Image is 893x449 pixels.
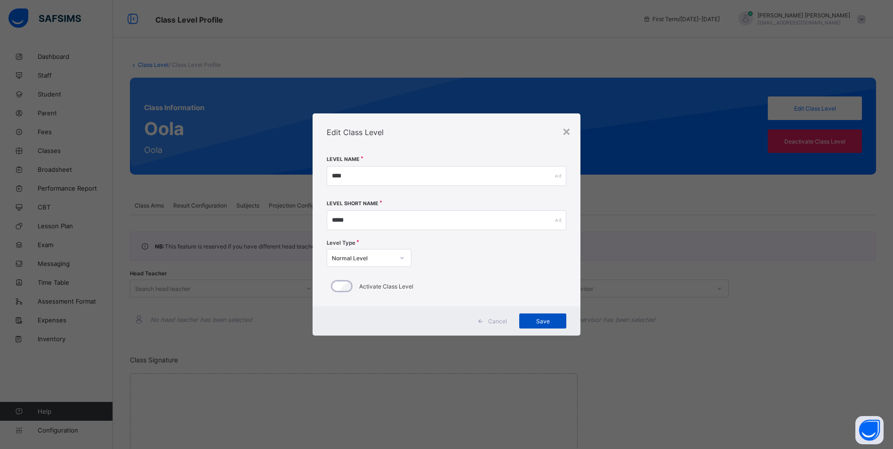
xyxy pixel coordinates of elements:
[359,283,413,290] label: Activate Class Level
[327,156,360,162] label: Level Name
[327,200,378,207] label: Level Short Name
[327,240,355,246] span: Level Type
[562,123,571,139] div: ×
[526,318,559,325] span: Save
[488,318,507,325] span: Cancel
[855,416,884,444] button: Open asap
[332,255,394,262] div: Normal Level
[327,128,384,137] span: Edit Class Level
